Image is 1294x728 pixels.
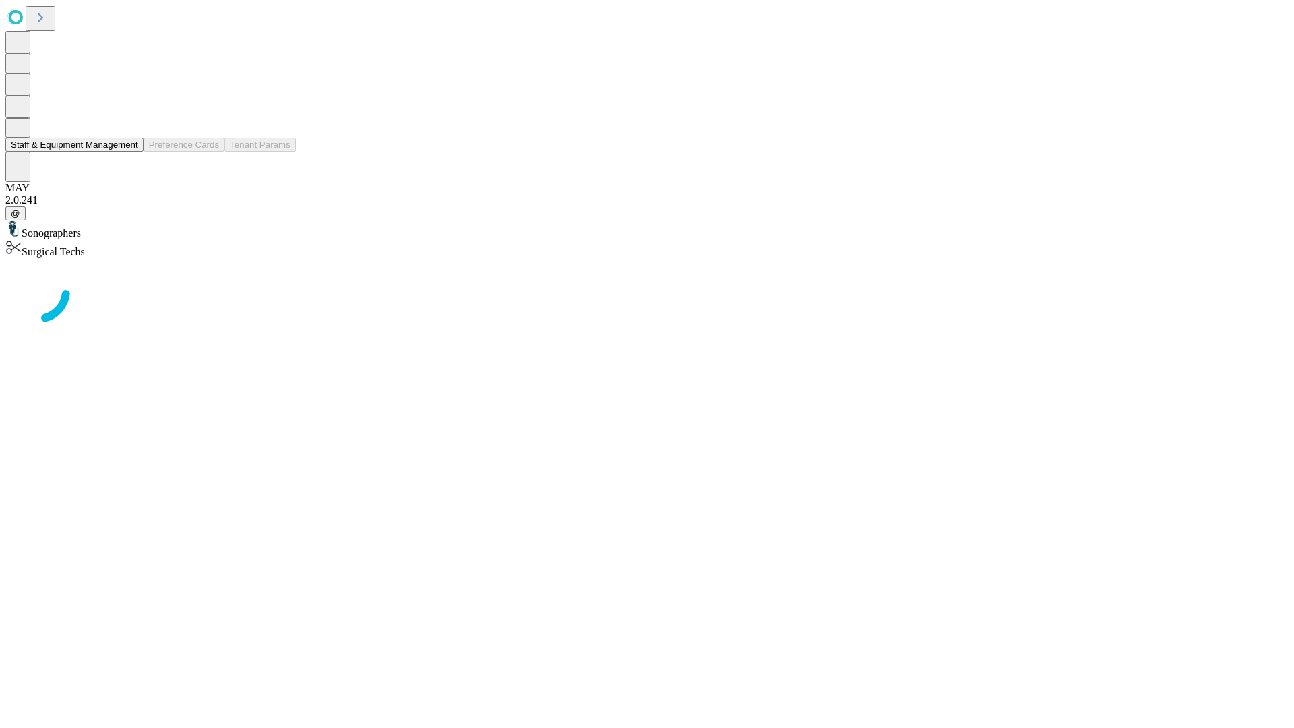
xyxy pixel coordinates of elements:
[5,206,26,220] button: @
[5,138,144,152] button: Staff & Equipment Management
[11,208,20,218] span: @
[5,182,1289,194] div: MAY
[144,138,224,152] button: Preference Cards
[5,239,1289,258] div: Surgical Techs
[224,138,296,152] button: Tenant Params
[5,220,1289,239] div: Sonographers
[5,194,1289,206] div: 2.0.241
